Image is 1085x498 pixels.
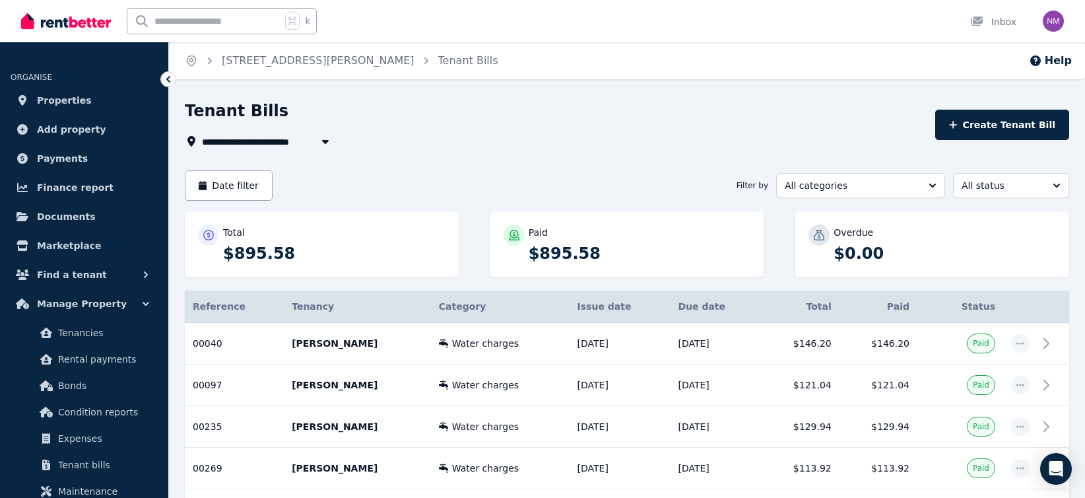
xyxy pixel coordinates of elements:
[193,421,222,432] span: 00235
[16,425,152,452] a: Expenses
[16,373,152,399] a: Bonds
[670,406,761,448] td: [DATE]
[670,323,761,365] td: [DATE]
[16,452,152,478] a: Tenant bills
[169,42,514,79] nav: Breadcrumb
[37,180,114,196] span: Finance report
[670,291,761,323] th: Due date
[973,421,989,432] span: Paid
[11,116,158,143] a: Add property
[570,406,671,448] td: [DATE]
[431,291,570,323] th: Category
[1029,53,1072,69] button: Help
[11,73,52,82] span: ORGANISE
[37,238,101,254] span: Marketplace
[785,179,918,192] span: All categories
[839,448,917,489] td: $113.92
[37,151,88,166] span: Payments
[58,457,147,473] span: Tenant bills
[529,226,548,239] p: Paid
[839,406,917,448] td: $129.94
[452,337,519,350] span: Water charges
[58,378,147,394] span: Bonds
[839,365,917,406] td: $121.04
[570,365,671,406] td: [DATE]
[452,462,519,475] span: Water charges
[761,365,839,406] td: $121.04
[193,380,222,390] span: 00097
[11,174,158,201] a: Finance report
[973,463,989,474] span: Paid
[839,323,917,365] td: $146.20
[16,399,152,425] a: Condition reports
[953,173,1069,198] button: All status
[11,262,158,288] button: Find a tenant
[292,337,423,350] p: [PERSON_NAME]
[11,87,158,114] a: Properties
[670,365,761,406] td: [DATE]
[570,448,671,489] td: [DATE]
[737,180,768,191] span: Filter by
[1043,11,1064,32] img: Navi Motay
[292,420,423,433] p: [PERSON_NAME]
[834,226,873,239] p: Overdue
[37,209,96,225] span: Documents
[223,226,245,239] p: Total
[970,15,1016,28] div: Inbox
[222,54,414,67] a: [STREET_ADDRESS][PERSON_NAME]
[185,170,273,201] button: Date filter
[58,431,147,446] span: Expenses
[11,291,158,317] button: Manage Property
[58,325,147,341] span: Tenancies
[973,380,989,390] span: Paid
[37,267,107,283] span: Find a tenant
[37,92,92,108] span: Properties
[223,243,445,264] p: $895.58
[305,16,310,26] span: k
[58,351,147,367] span: Rental payments
[292,378,423,392] p: [PERSON_NAME]
[16,320,152,346] a: Tenancies
[292,462,423,475] p: [PERSON_NAME]
[1040,453,1072,485] div: Open Intercom Messenger
[761,323,839,365] td: $146.20
[58,404,147,420] span: Condition reports
[438,54,498,67] a: Tenant Bills
[16,346,152,373] a: Rental payments
[839,291,917,323] th: Paid
[917,291,1003,323] th: Status
[761,406,839,448] td: $129.94
[670,448,761,489] td: [DATE]
[761,448,839,489] td: $113.92
[11,203,158,230] a: Documents
[284,291,431,323] th: Tenancy
[973,338,989,349] span: Paid
[935,110,1069,140] button: Create Tenant Bill
[37,296,127,312] span: Manage Property
[193,301,246,312] span: Reference
[193,338,222,349] span: 00040
[452,378,519,392] span: Water charges
[452,420,519,433] span: Water charges
[193,463,222,474] span: 00269
[570,291,671,323] th: Issue date
[962,179,1042,192] span: All status
[570,323,671,365] td: [DATE]
[37,122,106,137] span: Add property
[776,173,945,198] button: All categories
[11,145,158,172] a: Payments
[529,243,751,264] p: $895.58
[185,100,288,122] h1: Tenant Bills
[11,232,158,259] a: Marketplace
[761,291,839,323] th: Total
[21,11,111,31] img: RentBetter
[834,243,1056,264] p: $0.00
